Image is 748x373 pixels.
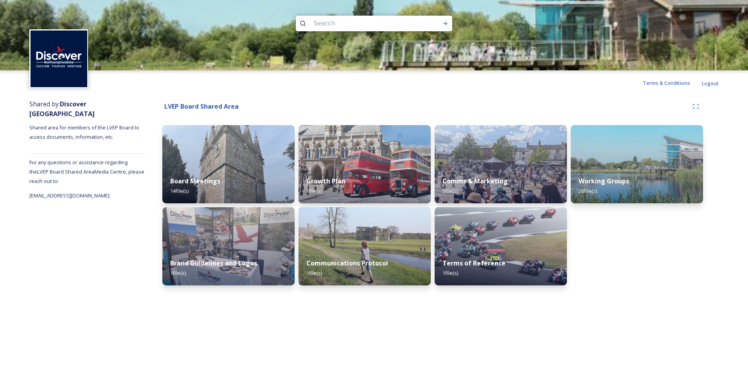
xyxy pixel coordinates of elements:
[170,187,189,194] span: 14 file(s)
[442,187,458,194] span: 5 file(s)
[435,125,567,203] img: 4f441ff7-a847-461b-aaa5-c19687a46818.jpg
[170,269,186,276] span: 1 file(s)
[310,15,417,32] input: Search
[162,207,295,285] img: 71c7b32b-ac08-45bd-82d9-046af5700af1.jpg
[442,177,508,185] strong: Comms & Marketing
[29,159,144,185] span: For any questions or assistance regarding the LVEP Board Shared Area Media Centre, please reach o...
[298,207,431,285] img: 0c84a837-7e82-45db-8c4d-a7cc46ec2f26.jpg
[298,125,431,203] img: ed4df81f-8162-44f3-84ed-da90e9d03d77.jpg
[579,187,597,194] span: 26 file(s)
[170,259,257,267] strong: Brand Guidelines and Logos
[162,125,295,203] img: 5bb6497d-ede2-4272-a435-6cca0481cbbd.jpg
[31,30,87,87] img: Untitled%20design%20%282%29.png
[306,269,322,276] span: 1 file(s)
[442,259,505,267] strong: Terms of Reference
[571,125,703,203] img: 5e704d69-6593-43ce-b5d6-cc1eb7eb219d.jpg
[442,269,458,276] span: 1 file(s)
[29,192,110,199] span: [EMAIL_ADDRESS][DOMAIN_NAME]
[306,187,322,194] span: 1 file(s)
[306,259,388,267] strong: Communications Protocol
[579,177,629,185] strong: Working Groups
[170,177,220,185] strong: Board Meetings
[306,177,345,185] strong: Growth Plan
[435,207,567,285] img: d9b36da6-a600-4734-a8c2-d1cb49eadf6f.jpg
